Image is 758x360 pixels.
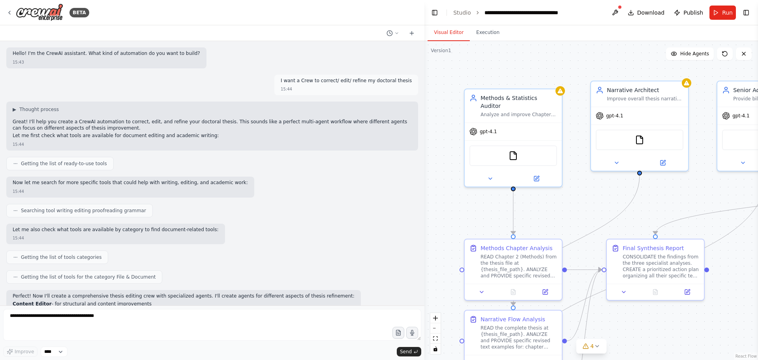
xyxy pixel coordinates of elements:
[732,113,749,119] span: gpt-4.1
[497,287,530,297] button: No output available
[567,266,602,345] g: Edge from 15987991-2638-4992-9890-298726c4450d to 5650becd-7102-42f3-be80-e00f7c8cca45
[13,180,248,186] p: Now let me search for more specific tools that could help with writing, editing, and academic work:
[514,174,559,183] button: Open in side panel
[509,175,644,305] g: Edge from 6c02a65e-c7c7-4a78-8170-6034a0928fb9 to 15987991-2638-4992-9890-298726c4450d
[21,207,146,214] span: Searching tool writing editing proofreading grammar
[607,96,683,102] div: Improve overall thesis narrative flow and readability, specifically reducing Chapter 3 density an...
[680,51,709,57] span: Hide Agents
[671,6,706,20] button: Publish
[453,9,471,16] a: Studio
[430,334,441,344] button: fit view
[430,313,441,354] div: React Flow controls
[623,244,684,252] div: Final Synthesis Report
[392,327,404,339] button: Upload files
[480,94,557,110] div: Methods & Statistics Auditor
[480,254,557,279] div: READ Chapter 2 (Methods) from the thesis file at {thesis_file_path}. ANALYZE and PROVIDE specific...
[13,106,16,113] span: ▶
[480,315,545,323] div: Narrative Flow Analysis
[405,28,418,38] button: Start a new chat
[480,244,552,252] div: Methods Chapter Analysis
[509,183,517,234] g: Edge from 126783e1-2fe3-407e-83ff-34621ef7d95a to 75c4a2aa-3751-4bb4-84d8-98c5ac02b0ec
[13,141,24,147] div: 15:44
[666,47,714,60] button: Hide Agents
[606,239,705,301] div: Final Synthesis ReportCONSOLIDATE the findings from the three specialist analyses. CREATE a prior...
[722,9,733,17] span: Run
[281,78,412,84] p: I want a Crew to correct/ edit/ refine my doctoral thesis
[480,325,557,350] div: READ the complete thesis at {thesis_file_path}. ANALYZE and PROVIDE specific revised text example...
[640,158,685,168] button: Open in side panel
[428,25,470,41] button: Visual Editor
[625,6,668,20] button: Download
[453,9,558,17] nav: breadcrumb
[567,266,602,274] g: Edge from 75c4a2aa-3751-4bb4-84d8-98c5ac02b0ec to 5650becd-7102-42f3-be80-e00f7c8cca45
[3,347,38,357] button: Improve
[590,342,594,350] span: 4
[13,293,355,300] p: Perfect! Now I'll create a comprehensive thesis editing crew with specialized agents. I'll create...
[637,9,665,17] span: Download
[406,327,418,339] button: Click to speak your automation idea
[430,344,441,354] button: toggle interactivity
[683,9,703,17] span: Publish
[19,106,59,113] span: Thought process
[13,188,24,194] div: 15:44
[13,301,52,307] strong: Content Editor
[13,51,200,57] p: Hello! I'm the CrewAI assistant. What kind of automation do you want to build?
[639,287,672,297] button: No output available
[21,254,101,260] span: Getting the list of tools categories
[470,25,506,41] button: Execution
[430,313,441,323] button: zoom in
[383,28,402,38] button: Switch to previous chat
[430,323,441,334] button: zoom out
[480,111,557,118] div: Analyze and improve Chapter 2 methodology clarity, ensuring precise definitions of T1/T2 phases, ...
[13,235,24,241] div: 15:44
[429,7,440,18] button: Hide left sidebar
[674,287,701,297] button: Open in side panel
[431,47,451,54] div: Version 1
[590,81,689,172] div: Narrative ArchitectImprove overall thesis narrative flow and readability, specifically reducing C...
[464,239,563,301] div: Methods Chapter AnalysisREAD Chapter 2 (Methods) from the thesis file at {thesis_file_path}. ANAL...
[735,354,757,358] a: React Flow attribution
[13,119,412,131] p: Great! I'll help you create a CrewAI automation to correct, edit, and refine your doctoral thesis...
[69,8,89,17] div: BETA
[576,339,606,354] button: 4
[508,151,518,160] img: FileReadTool
[397,347,421,356] button: Send
[21,160,107,167] span: Getting the list of ready-to-use tools
[606,113,623,119] span: gpt-4.1
[13,227,219,233] p: Let me also check what tools are available by category to find document-related tools:
[21,274,156,280] span: Getting the list of tools for the category File & Document
[13,301,355,307] li: - for structural and content improvements
[281,86,292,92] div: 15:44
[480,128,497,135] span: gpt-4.1
[13,106,59,113] button: ▶Thought process
[16,4,63,21] img: Logo
[13,59,24,65] div: 15:43
[741,7,752,18] button: Show right sidebar
[13,133,412,139] p: Let me first check what tools are available for document editing and academic writing:
[15,349,34,355] span: Improve
[607,86,683,94] div: Narrative Architect
[623,254,699,279] div: CONSOLIDATE the findings from the three specialist analyses. CREATE a prioritized action plan org...
[635,135,644,145] img: FileReadTool
[709,6,736,20] button: Run
[532,287,559,297] button: Open in side panel
[400,349,412,355] span: Send
[464,89,563,187] div: Methods & Statistics AuditorAnalyze and improve Chapter 2 methodology clarity, ensuring precise d...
